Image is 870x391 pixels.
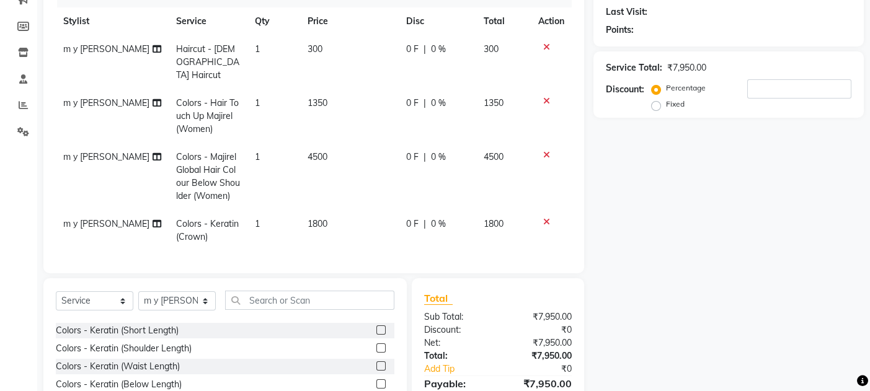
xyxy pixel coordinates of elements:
span: 1350 [308,97,327,108]
span: | [424,97,426,110]
span: 4500 [484,151,504,162]
span: 0 F [406,43,419,56]
span: | [424,43,426,56]
span: 1 [255,97,260,108]
div: Colors - Keratin (Below Length) [56,378,182,391]
span: Colors - Majirel Global Hair Colour Below Shoulder (Women) [176,151,240,201]
th: Service [169,7,248,35]
span: 1 [255,43,260,55]
span: 0 % [431,43,446,56]
div: Service Total: [606,61,662,74]
span: m y [PERSON_NAME] [63,43,149,55]
div: Total: [415,349,498,362]
span: 300 [308,43,322,55]
th: Disc [399,7,476,35]
div: ₹7,950.00 [667,61,706,74]
div: Colors - Keratin (Shoulder Length) [56,342,192,355]
span: | [424,151,426,164]
span: 0 % [431,97,446,110]
span: | [424,217,426,231]
input: Search or Scan [225,291,394,310]
span: 0 F [406,151,419,164]
span: 0 % [431,151,446,164]
div: Sub Total: [415,310,498,323]
div: ₹0 [498,323,581,336]
span: 1800 [308,218,327,229]
span: 0 % [431,217,446,231]
span: Colors - Keratin (Crown) [176,218,239,242]
div: Points: [606,24,634,37]
span: 1 [255,151,260,162]
div: Net: [415,336,498,349]
span: m y [PERSON_NAME] [63,218,149,229]
span: 300 [484,43,499,55]
th: Action [531,7,572,35]
th: Stylist [56,7,169,35]
div: Discount: [415,323,498,336]
span: 4500 [308,151,327,162]
a: Add Tip [415,362,512,376]
div: Last Visit: [606,6,647,19]
span: 0 F [406,97,419,110]
div: Colors - Keratin (Waist Length) [56,360,180,373]
div: ₹7,950.00 [498,376,581,391]
span: 0 F [406,217,419,231]
span: Colors - Hair Touch Up Majirel (Women) [176,97,239,134]
div: Colors - Keratin (Short Length) [56,324,179,337]
div: ₹7,950.00 [498,310,581,323]
th: Qty [247,7,300,35]
span: Haircut - [DEMOGRAPHIC_DATA] Haircut [176,43,239,81]
span: Total [424,292,453,305]
span: m y [PERSON_NAME] [63,151,149,162]
div: Payable: [415,376,498,391]
label: Percentage [666,82,706,94]
label: Fixed [666,99,685,110]
span: 1800 [484,218,504,229]
span: 1350 [484,97,504,108]
span: 1 [255,218,260,229]
th: Total [476,7,531,35]
div: ₹0 [512,362,581,376]
th: Price [300,7,399,35]
div: ₹7,950.00 [498,336,581,349]
div: ₹7,950.00 [498,349,581,362]
div: Discount: [606,83,644,96]
span: m y [PERSON_NAME] [63,97,149,108]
